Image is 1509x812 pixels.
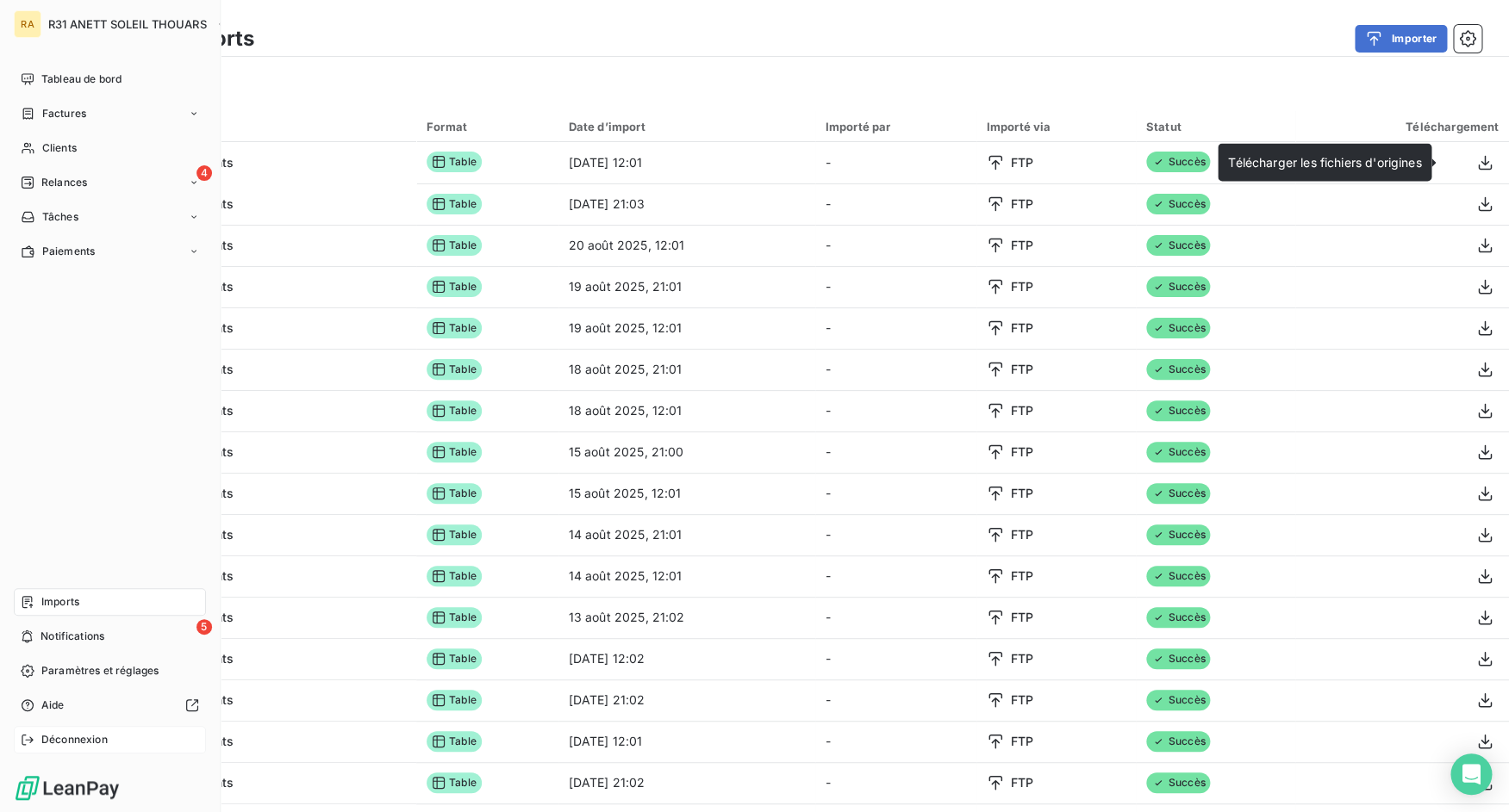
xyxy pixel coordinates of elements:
span: Clients [42,140,77,156]
td: 19 août 2025, 12:01 [558,307,815,349]
span: Aide [41,697,65,713]
span: Succès [1146,318,1211,338]
button: Importer [1355,25,1447,53]
span: Paramètres et réglages [41,663,159,679]
span: Table [427,276,482,297]
span: Table [427,690,482,710]
a: Factures [14,100,206,127]
td: 15 août 2025, 12:01 [558,473,815,514]
span: Table [427,194,482,214]
span: FTP [1011,567,1033,585]
td: - [815,679,976,721]
div: Open Intercom Messenger [1450,753,1492,795]
span: Notifications [41,629,104,644]
div: Import [83,119,406,134]
td: [DATE] 21:03 [558,183,815,225]
span: Télécharger les fichiers d'origines [1228,155,1421,170]
span: FTP [1011,319,1033,337]
a: Paramètres et réglages [14,657,206,685]
td: - [815,307,976,349]
a: Paiements [14,238,206,265]
span: Table [427,318,482,338]
td: - [815,142,976,183]
td: - [815,721,976,762]
span: Succès [1146,772,1211,793]
td: [DATE] 21:02 [558,762,815,803]
td: 20 août 2025, 12:01 [558,225,815,266]
a: Tableau de bord [14,65,206,93]
span: FTP [1011,485,1033,502]
span: Table [427,152,482,172]
span: Succès [1146,648,1211,669]
td: [DATE] 12:01 [558,142,815,183]
td: [DATE] 21:02 [558,679,815,721]
span: FTP [1011,237,1033,254]
span: R31 ANETT SOLEIL THOUARS [48,17,207,31]
td: 18 août 2025, 12:01 [558,390,815,431]
span: FTP [1011,609,1033,626]
span: Table [427,731,482,752]
span: Succès [1146,442,1211,462]
td: - [815,225,976,266]
span: Succès [1146,731,1211,752]
td: - [815,514,976,555]
span: Succès [1146,483,1211,504]
span: FTP [1011,278,1033,295]
td: - [815,597,976,638]
td: 13 août 2025, 21:02 [558,597,815,638]
td: - [815,473,976,514]
span: Table [427,400,482,421]
td: - [815,349,976,390]
span: Succès [1146,152,1211,172]
span: Succès [1146,276,1211,297]
td: - [815,762,976,803]
span: 4 [196,165,212,181]
span: FTP [1011,443,1033,461]
span: Factures [42,106,86,121]
span: FTP [1011,195,1033,213]
span: FTP [1011,526,1033,543]
div: Téléchargement [1306,120,1499,133]
td: - [815,555,976,597]
td: 14 août 2025, 12:01 [558,555,815,597]
span: Table [427,607,482,628]
span: Succès [1146,690,1211,710]
div: Format [427,120,548,133]
span: Paiements [42,244,95,259]
span: Table [427,524,482,545]
span: Succès [1146,235,1211,256]
span: FTP [1011,650,1033,667]
a: Aide [14,691,206,719]
td: - [815,638,976,679]
span: Succès [1146,607,1211,628]
td: 14 août 2025, 21:01 [558,514,815,555]
span: Tableau de bord [41,71,122,87]
span: 5 [196,619,212,635]
td: - [815,266,976,307]
span: Table [427,772,482,793]
span: Déconnexion [41,732,108,747]
span: FTP [1011,774,1033,791]
td: - [815,431,976,473]
div: Importé par [826,120,966,133]
div: Importé via [987,120,1126,133]
span: Succès [1146,194,1211,214]
span: FTP [1011,154,1033,171]
span: Succès [1146,524,1211,545]
a: Imports [14,588,206,616]
span: Succès [1146,359,1211,380]
span: Table [427,483,482,504]
span: Succès [1146,400,1211,421]
span: Relances [41,175,87,190]
td: - [815,390,976,431]
span: FTP [1011,691,1033,709]
span: Table [427,442,482,462]
span: Table [427,566,482,586]
span: Imports [41,594,79,610]
a: Tâches [14,203,206,231]
span: Succès [1146,566,1211,586]
td: 18 août 2025, 21:01 [558,349,815,390]
span: FTP [1011,402,1033,419]
span: FTP [1011,733,1033,750]
div: Statut [1146,120,1286,133]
